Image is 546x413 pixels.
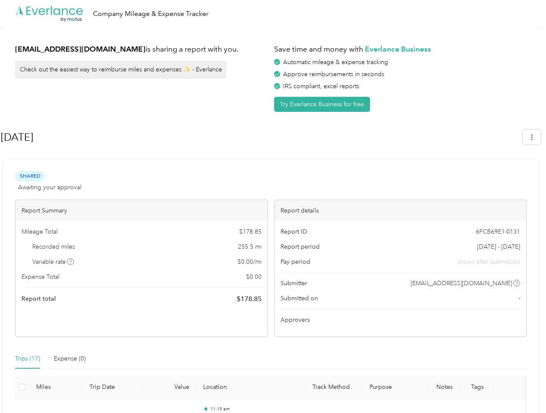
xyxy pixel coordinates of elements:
[281,279,307,288] span: Submitter
[281,227,307,236] span: Report ID
[210,406,299,412] p: 11:19 am
[144,376,196,399] th: Value
[281,257,310,266] span: Pay period
[283,83,359,90] span: IRS compliant, excel reports
[22,294,56,303] span: Report total
[54,354,86,364] div: Expense (0)
[275,200,527,221] div: Report details
[281,242,320,251] span: Report period
[15,44,268,55] h1: is sharing a report with you.
[283,59,388,66] span: Automatic mileage & expense tracking
[15,61,226,79] div: Check out the easiest way to reimburse miles and expenses ✨ - Everlance
[476,227,520,236] span: 6FCB69E1-0131
[32,257,74,266] span: Variable rate
[15,354,40,364] div: Trips (17)
[238,242,262,251] span: 255.5 mi
[18,183,81,192] span: Awaiting your approval
[363,376,429,399] th: Purpose
[239,227,262,236] span: $ 178.85
[1,127,517,148] h1: Sep 2025
[457,257,520,266] span: shown after submission
[281,315,310,324] span: Approvers
[365,44,431,53] strong: Everlance Business
[274,97,370,112] button: Try Everlance Business for free
[22,227,58,236] span: Mileage Total
[518,294,520,303] span: -
[238,257,262,266] span: $ 0.00 / mi
[83,376,144,399] th: Trip Date
[410,279,512,288] span: [EMAIL_ADDRESS][DOMAIN_NAME]
[196,376,305,399] th: Location
[237,294,262,304] span: $ 178.85
[461,376,494,399] th: Tags
[22,272,59,281] span: Expense Total
[246,272,262,281] span: $ 0.00
[477,242,520,251] span: [DATE] - [DATE]
[274,44,527,55] h1: Save time and money with
[32,242,75,251] span: Recorded miles
[93,9,209,19] div: Company Mileage & Expense Tracker
[29,376,83,399] th: Miles
[15,171,45,181] span: Shared
[428,376,461,399] th: Notes
[15,44,145,53] strong: [EMAIL_ADDRESS][DOMAIN_NAME]
[281,294,318,303] span: Submitted on
[15,200,268,221] div: Report Summary
[283,71,384,78] span: Approve reimbursements in seconds
[305,376,362,399] th: Track Method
